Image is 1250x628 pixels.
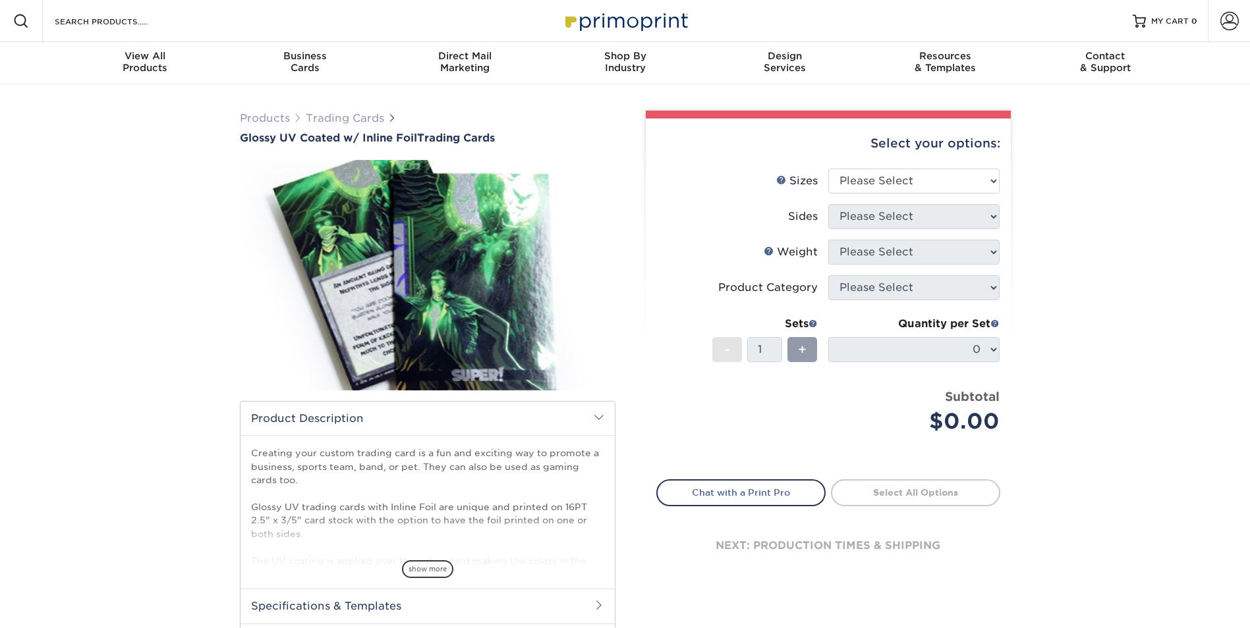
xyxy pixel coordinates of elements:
a: Contact& Support [1025,42,1185,84]
a: Direct MailMarketing [385,42,545,84]
span: MY CART [1151,16,1189,27]
a: DesignServices [705,42,865,84]
h1: Trading Cards [240,132,615,144]
img: Glossy UV Coated w/ Inline Foil 01 [240,145,615,405]
a: Glossy UV Coated w/ Inline FoilTrading Cards [240,132,615,144]
span: Direct Mail [385,50,545,62]
strong: Subtotal [945,389,1000,404]
div: & Templates [865,50,1025,74]
span: Shop By [545,50,705,62]
span: Resources [865,50,1025,62]
div: next: production times & shipping [656,506,1000,585]
span: Design [705,50,865,62]
a: Trading Cards [306,112,384,124]
a: View AllProducts [65,42,225,84]
a: Products [240,112,290,124]
a: BusinessCards [225,42,385,84]
span: - [724,340,730,359]
p: Creating your custom trading card is a fun and exciting way to promote a business, sports team, b... [251,446,604,594]
div: Product Category [718,280,818,296]
a: Select All Options [831,479,1000,506]
span: 0 [1191,16,1197,26]
div: Marketing [385,50,545,74]
a: Shop ByIndustry [545,42,705,84]
div: Cards [225,50,385,74]
div: Industry [545,50,705,74]
span: View All [65,50,225,62]
div: Sets [712,316,818,332]
span: show more [402,560,453,578]
div: Sizes [776,173,818,189]
span: + [798,340,807,359]
div: Select your options: [656,118,1000,169]
div: Quantity per Set [828,316,1000,332]
div: Products [65,50,225,74]
div: Services [705,50,865,74]
div: Weight [764,244,818,260]
a: Chat with a Print Pro [656,479,826,506]
a: Resources& Templates [865,42,1025,84]
span: Business [225,50,385,62]
h2: Specifications & Templates [241,589,615,623]
img: Primoprint [559,7,691,35]
input: SEARCH PRODUCTS..... [53,13,182,29]
span: Contact [1025,50,1185,62]
div: Sides [788,209,818,224]
span: Glossy UV Coated w/ Inline Foil [240,132,417,144]
h2: Product Description [241,402,615,435]
div: & Support [1025,50,1185,74]
div: $0.00 [838,406,1000,437]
